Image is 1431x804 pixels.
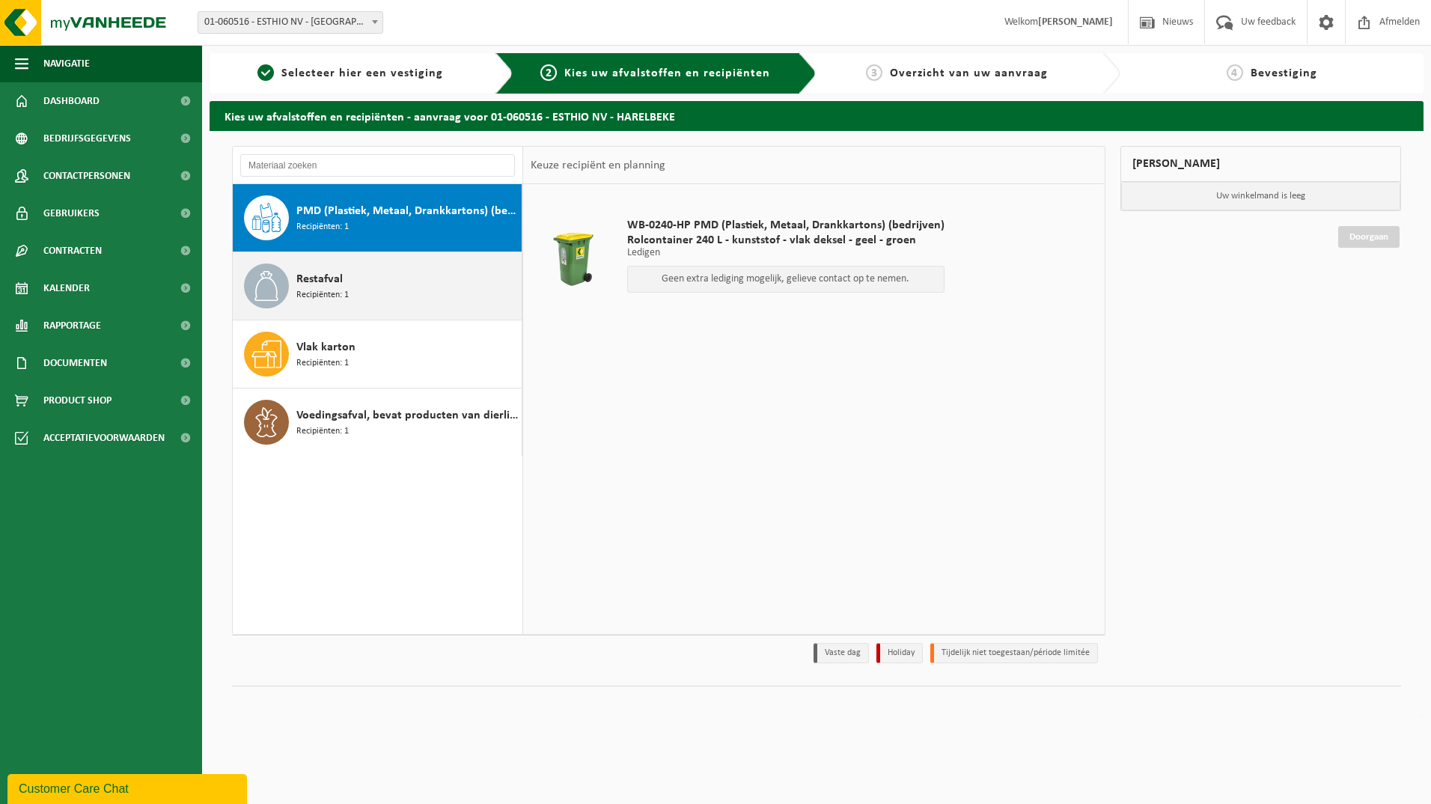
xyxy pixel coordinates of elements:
span: Recipiënten: 1 [296,288,349,302]
strong: [PERSON_NAME] [1038,16,1113,28]
li: Vaste dag [814,643,869,663]
span: Gebruikers [43,195,100,232]
span: 3 [866,64,882,81]
span: Selecteer hier een vestiging [281,67,443,79]
button: PMD (Plastiek, Metaal, Drankkartons) (bedrijven) Recipiënten: 1 [233,184,522,252]
span: Dashboard [43,82,100,120]
span: Rapportage [43,307,101,344]
h2: Kies uw afvalstoffen en recipiënten - aanvraag voor 01-060516 - ESTHIO NV - HARELBEKE [210,101,1424,130]
iframe: chat widget [7,771,250,804]
span: 4 [1227,64,1243,81]
span: PMD (Plastiek, Metaal, Drankkartons) (bedrijven) [296,202,518,220]
span: Documenten [43,344,107,382]
div: [PERSON_NAME] [1120,146,1402,182]
a: Doorgaan [1338,226,1400,248]
span: Kalender [43,269,90,307]
span: 01-060516 - ESTHIO NV - HARELBEKE [198,11,383,34]
a: 1Selecteer hier een vestiging [217,64,483,82]
span: 01-060516 - ESTHIO NV - HARELBEKE [198,12,382,33]
span: Recipiënten: 1 [296,424,349,439]
span: Navigatie [43,45,90,82]
input: Materiaal zoeken [240,154,515,177]
span: Contracten [43,232,102,269]
div: Keuze recipiënt en planning [523,147,673,184]
span: Acceptatievoorwaarden [43,419,165,457]
span: Bevestiging [1251,67,1317,79]
span: Bedrijfsgegevens [43,120,131,157]
li: Tijdelijk niet toegestaan/période limitée [930,643,1098,663]
p: Ledigen [627,248,945,258]
button: Voedingsafval, bevat producten van dierlijke oorsprong, onverpakt, categorie 3 Recipiënten: 1 [233,389,522,456]
span: Product Shop [43,382,112,419]
span: Rolcontainer 240 L - kunststof - vlak deksel - geel - groen [627,233,945,248]
span: Recipiënten: 1 [296,356,349,371]
span: Overzicht van uw aanvraag [890,67,1048,79]
p: Geen extra lediging mogelijk, gelieve contact op te nemen. [635,274,936,284]
span: Kies uw afvalstoffen en recipiënten [564,67,770,79]
span: 1 [257,64,274,81]
button: Vlak karton Recipiënten: 1 [233,320,522,389]
span: WB-0240-HP PMD (Plastiek, Metaal, Drankkartons) (bedrijven) [627,218,945,233]
span: Voedingsafval, bevat producten van dierlijke oorsprong, onverpakt, categorie 3 [296,406,518,424]
button: Restafval Recipiënten: 1 [233,252,522,320]
p: Uw winkelmand is leeg [1121,182,1401,210]
span: Recipiënten: 1 [296,220,349,234]
span: Restafval [296,270,343,288]
span: Vlak karton [296,338,356,356]
span: 2 [540,64,557,81]
span: Contactpersonen [43,157,130,195]
li: Holiday [876,643,923,663]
